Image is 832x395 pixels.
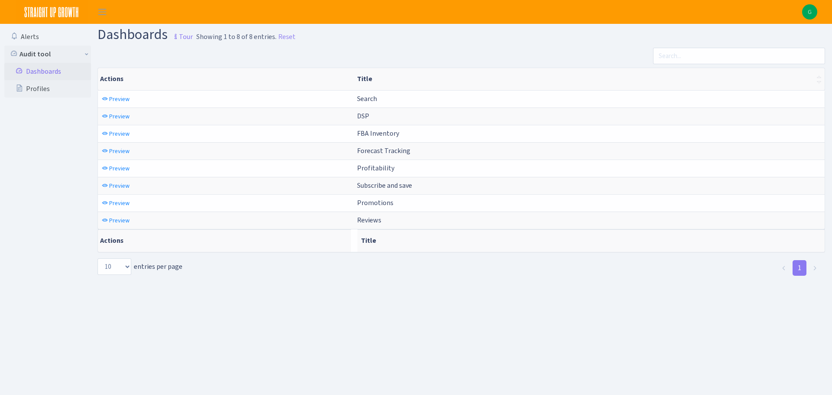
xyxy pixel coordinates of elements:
span: Promotions [357,198,393,207]
a: Preview [100,196,132,210]
span: Forecast Tracking [357,146,410,155]
a: Preview [100,179,132,193]
small: Tour [170,29,193,44]
a: G [802,4,817,20]
a: Audit tool [4,46,91,63]
a: Profiles [4,80,91,98]
a: Preview [100,144,132,158]
span: Profitability [357,163,394,173]
a: Preview [100,110,132,123]
input: Search... [653,48,825,64]
a: Preview [100,92,132,106]
span: Subscribe and save [357,181,412,190]
span: Preview [109,147,130,155]
span: Preview [109,199,130,207]
span: Preview [109,112,130,121]
a: Reset [278,32,296,42]
span: DSP [357,111,369,121]
span: Reviews [357,215,381,225]
img: Gwen [802,4,817,20]
button: Toggle navigation [91,5,113,19]
span: Preview [109,216,130,225]
span: Preview [109,164,130,173]
a: Dashboards [4,63,91,80]
span: Search [357,94,377,103]
span: Preview [109,130,130,138]
th: Actions [98,68,354,90]
span: Preview [109,95,130,103]
a: Preview [100,214,132,227]
h1: Dashboards [97,27,193,44]
span: Preview [109,182,130,190]
a: 1 [793,260,806,276]
select: entries per page [97,258,131,275]
a: Tour [168,25,193,43]
span: FBA Inventory [357,129,399,138]
a: Preview [100,127,132,140]
a: Alerts [4,28,91,46]
div: Showing 1 to 8 of 8 entries. [196,32,276,42]
label: entries per page [97,258,182,275]
a: Preview [100,162,132,175]
th: Title [357,229,825,252]
th: Title : activate to sort column ascending [354,68,825,90]
th: Actions [98,229,351,252]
